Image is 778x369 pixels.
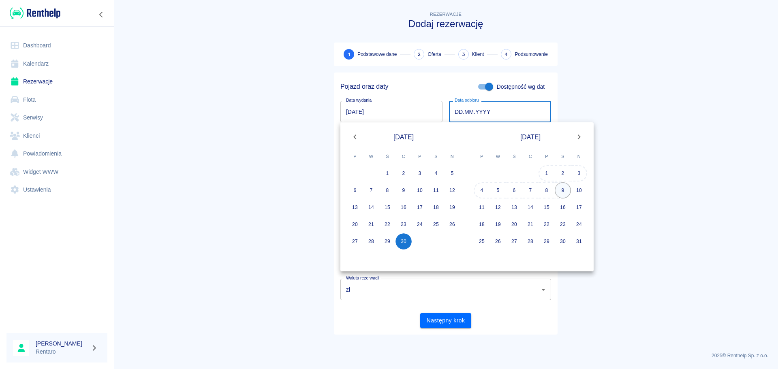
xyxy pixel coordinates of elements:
button: 8 [379,182,395,198]
button: 19 [490,216,506,232]
button: 3 [412,165,428,181]
button: 5 [444,165,460,181]
span: [DATE] [520,132,541,142]
button: Następny krok [420,313,472,328]
label: Data odbioru [455,97,479,103]
span: poniedziałek [474,148,489,164]
button: 23 [395,216,412,232]
span: Podsumowanie [515,51,548,58]
p: Rentaro [36,348,88,356]
button: 10 [571,182,587,198]
button: 1 [379,165,395,181]
button: Next month [571,129,587,145]
button: 9 [555,182,571,198]
button: 28 [363,233,379,250]
button: 3 [571,165,587,181]
button: 27 [347,233,363,250]
h6: [PERSON_NAME] [36,339,88,348]
span: piątek [539,148,554,164]
button: 7 [363,182,379,198]
button: 22 [379,216,395,232]
span: Klient [472,51,484,58]
button: 16 [555,199,571,215]
span: poniedziałek [348,148,362,164]
span: Oferta [427,51,441,58]
div: zł [340,279,551,300]
span: Rezerwacje [430,12,462,17]
button: 2 [555,165,571,181]
button: 7 [522,182,539,198]
a: Renthelp logo [6,6,60,20]
button: 12 [490,199,506,215]
a: Serwisy [6,109,107,127]
a: Klienci [6,127,107,145]
button: 17 [412,199,428,215]
span: Podstawowe dane [357,51,397,58]
span: niedziela [572,148,586,164]
button: 5 [490,182,506,198]
span: sobota [429,148,443,164]
button: 21 [363,216,379,232]
button: 23 [555,216,571,232]
button: 4 [474,182,490,198]
button: 25 [428,216,444,232]
button: 31 [571,233,587,250]
button: 10 [412,182,428,198]
button: 6 [506,182,522,198]
button: 15 [379,199,395,215]
button: 29 [539,233,555,250]
p: 2025 © Renthelp Sp. z o.o. [123,352,768,359]
h5: Pojazd oraz daty [340,83,388,91]
img: Renthelp logo [10,6,60,20]
button: 13 [506,199,522,215]
button: 18 [474,216,490,232]
a: Flota [6,91,107,109]
input: DD.MM.YYYY [449,101,551,122]
button: 6 [347,182,363,198]
span: piątek [413,148,427,164]
button: 16 [395,199,412,215]
button: 25 [474,233,490,250]
button: 24 [571,216,587,232]
button: 30 [555,233,571,250]
a: Widget WWW [6,163,107,181]
button: 26 [444,216,460,232]
button: 30 [395,233,412,250]
button: 8 [539,182,555,198]
a: Kalendarz [6,55,107,73]
button: 24 [412,216,428,232]
span: czwartek [523,148,538,164]
a: Ustawienia [6,181,107,199]
button: 19 [444,199,460,215]
span: Dostępność wg dat [497,83,545,91]
a: Powiadomienia [6,145,107,163]
span: czwartek [396,148,411,164]
button: 15 [539,199,555,215]
button: 14 [522,199,539,215]
span: 3 [462,50,465,59]
button: 22 [539,216,555,232]
button: 14 [363,199,379,215]
button: 20 [506,216,522,232]
button: 20 [347,216,363,232]
span: 4 [504,50,508,59]
span: 1 [348,50,350,59]
button: 21 [522,216,539,232]
span: [DATE] [393,132,414,142]
button: 26 [490,233,506,250]
button: 11 [474,199,490,215]
span: wtorek [364,148,378,164]
button: 4 [428,165,444,181]
button: 9 [395,182,412,198]
span: środa [507,148,522,164]
input: DD.MM.YYYY [340,101,442,122]
button: 2 [395,165,412,181]
button: 12 [444,182,460,198]
label: Waluta rezerwacji [346,275,379,281]
button: Previous month [347,129,363,145]
h3: Dodaj rezerwację [334,18,558,30]
span: niedziela [445,148,460,164]
a: Rezerwacje [6,73,107,91]
span: wtorek [491,148,505,164]
button: 13 [347,199,363,215]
